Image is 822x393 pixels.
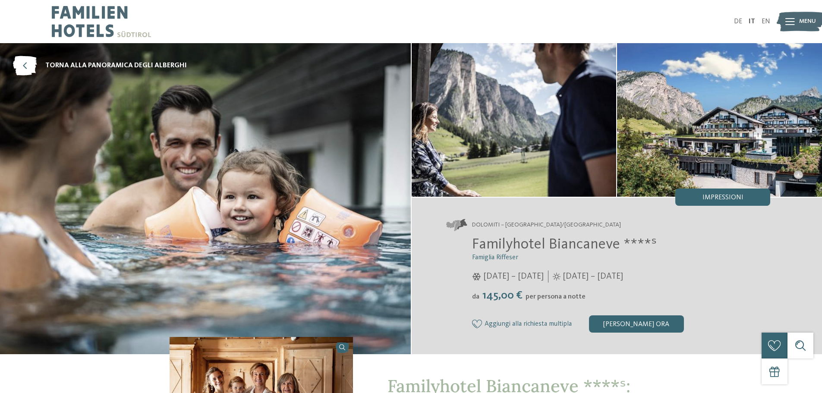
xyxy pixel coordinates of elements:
span: Familyhotel Biancaneve ****ˢ [472,237,657,252]
span: per persona a notte [526,293,586,300]
a: DE [734,18,742,25]
span: torna alla panoramica degli alberghi [45,61,187,70]
i: Orari d'apertura inverno [472,273,481,280]
div: [PERSON_NAME] ora [589,315,684,333]
i: Orari d'apertura estate [553,273,561,280]
span: Famiglia Riffeser [472,254,518,261]
a: EN [762,18,770,25]
a: IT [749,18,755,25]
span: Impressioni [702,194,743,201]
span: [DATE] – [DATE] [483,270,544,283]
img: Il nostro family hotel a Selva: una vacanza da favola [617,43,822,197]
span: 145,00 € [480,290,525,301]
span: Aggiungi alla richiesta multipla [485,321,572,328]
a: torna alla panoramica degli alberghi [13,56,187,75]
span: da [472,293,479,300]
img: Il nostro family hotel a Selva: una vacanza da favola [412,43,617,197]
span: Dolomiti – [GEOGRAPHIC_DATA]/[GEOGRAPHIC_DATA] [472,221,621,230]
span: [DATE] – [DATE] [563,270,623,283]
span: Menu [799,17,816,26]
